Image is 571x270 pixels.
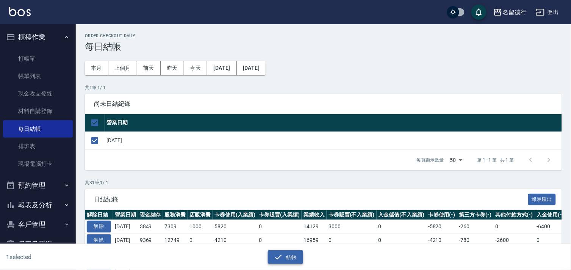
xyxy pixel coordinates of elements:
[213,210,257,220] th: 卡券使用(入業績)
[327,210,377,220] th: 卡券販賣(不入業績)
[268,250,303,264] button: 結帳
[426,220,457,234] td: -5820
[138,234,163,247] td: 9369
[257,210,302,220] th: 卡券販賣(入業績)
[3,195,73,215] button: 報表及分析
[163,210,188,220] th: 服務消費
[85,210,113,220] th: 解除日結
[302,234,327,247] td: 16959
[457,234,494,247] td: -780
[105,114,562,132] th: 營業日期
[85,179,562,186] p: 共 31 筆, 1 / 1
[85,41,562,52] h3: 每日結帳
[3,176,73,195] button: 預約管理
[417,157,444,163] p: 每頁顯示數量
[3,120,73,138] a: 每日結帳
[188,220,213,234] td: 1000
[207,61,236,75] button: [DATE]
[163,220,188,234] td: 7309
[535,234,566,247] td: 0
[493,234,535,247] td: -2600
[493,210,535,220] th: 其他付款方式(-)
[533,5,562,19] button: 登出
[327,234,377,247] td: 0
[528,194,556,206] button: 報表匯出
[113,220,138,234] td: [DATE]
[213,220,257,234] td: 5820
[426,210,457,220] th: 卡券使用(-)
[188,210,213,220] th: 店販消費
[426,234,457,247] td: -4210
[213,234,257,247] td: 4210
[105,132,562,149] td: [DATE]
[3,234,73,254] button: 員工及薪資
[85,33,562,38] h2: Order checkout daily
[377,210,427,220] th: 入金儲值(不入業績)
[3,85,73,102] a: 現金收支登錄
[184,61,208,75] button: 今天
[137,61,161,75] button: 前天
[535,210,566,220] th: 入金使用(-)
[87,221,111,232] button: 解除
[327,220,377,234] td: 3000
[87,234,111,246] button: 解除
[493,220,535,234] td: 0
[94,100,553,108] span: 尚未日結紀錄
[6,252,141,262] h6: 1 selected
[3,138,73,155] a: 排班表
[457,220,494,234] td: -260
[85,84,562,91] p: 共 1 筆, 1 / 1
[163,234,188,247] td: 12749
[471,5,487,20] button: save
[3,27,73,47] button: 櫃檯作業
[377,234,427,247] td: 0
[3,102,73,120] a: 材料自購登錄
[257,220,302,234] td: 0
[447,150,465,170] div: 50
[108,61,137,75] button: 上個月
[490,5,530,20] button: 名留德行
[535,220,566,234] td: -6400
[457,210,494,220] th: 第三方卡券(-)
[85,61,108,75] button: 本月
[3,67,73,85] a: 帳單列表
[113,210,138,220] th: 營業日期
[138,210,163,220] th: 現金結存
[528,195,556,202] a: 報表匯出
[94,196,528,203] span: 日結紀錄
[3,215,73,234] button: 客戶管理
[302,220,327,234] td: 14129
[237,61,266,75] button: [DATE]
[257,234,302,247] td: 0
[377,220,427,234] td: 0
[9,7,31,16] img: Logo
[3,155,73,173] a: 現場電腦打卡
[477,157,514,163] p: 第 1–1 筆 共 1 筆
[3,50,73,67] a: 打帳單
[138,220,163,234] td: 3849
[161,61,184,75] button: 昨天
[502,8,527,17] div: 名留德行
[113,234,138,247] td: [DATE]
[302,210,327,220] th: 業績收入
[188,234,213,247] td: 0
